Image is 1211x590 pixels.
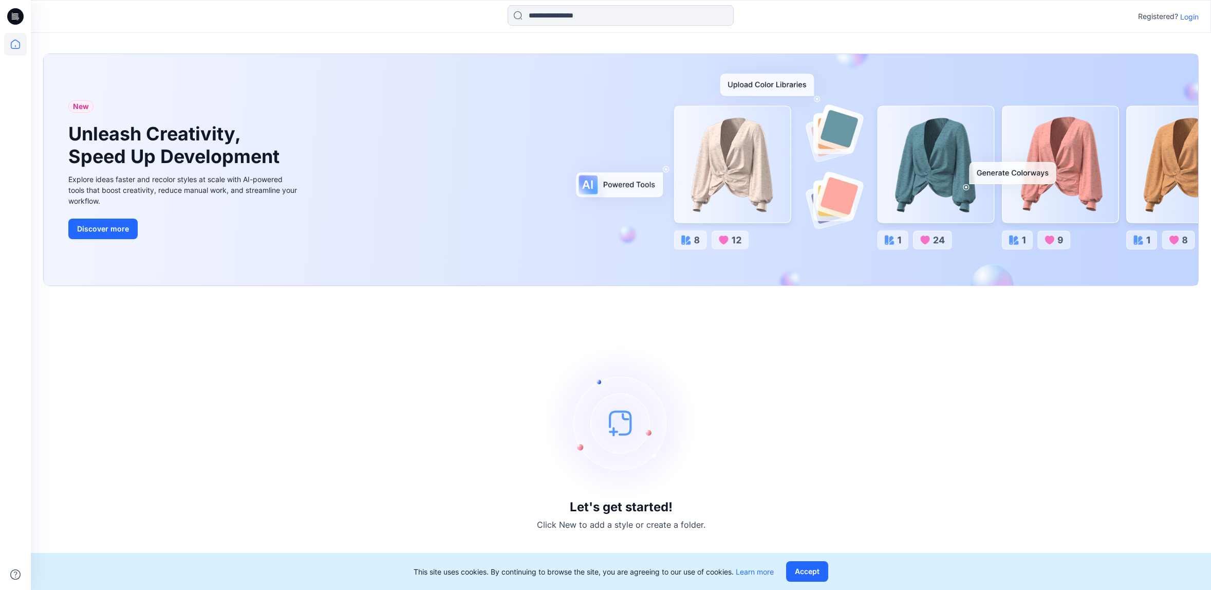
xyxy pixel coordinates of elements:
button: Accept [786,561,828,582]
div: Explore ideas faster and recolor styles at scale with AI-powered tools that boost creativity, red... [68,174,300,206]
h1: Unleash Creativity, Speed Up Development [68,123,284,167]
p: Registered? [1138,10,1178,23]
p: This site uses cookies. By continuing to browse the site, you are agreeing to our use of cookies. [414,566,774,577]
button: Discover more [68,219,138,239]
a: Discover more [68,219,300,239]
h3: Let's get started! [570,500,673,514]
p: Click New to add a style or create a folder. [537,519,705,531]
span: New [73,100,89,113]
p: Login [1180,11,1199,22]
a: Learn more [736,567,774,576]
img: empty-state-image.svg [544,346,698,500]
